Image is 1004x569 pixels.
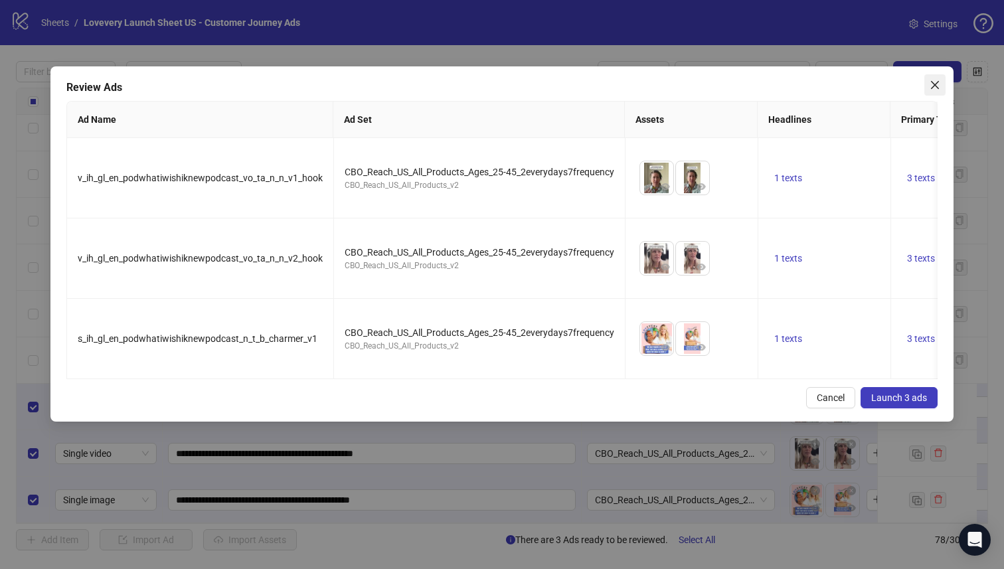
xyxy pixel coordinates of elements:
[625,102,758,138] th: Assets
[640,322,673,355] img: Asset 1
[661,182,670,191] span: eye
[769,250,807,266] button: 1 texts
[345,179,614,192] div: CBO_Reach_US_All_Products_v2
[697,343,706,352] span: eye
[871,392,927,403] span: Launch 3 ads
[902,250,940,266] button: 3 texts
[769,331,807,347] button: 1 texts
[769,170,807,186] button: 1 texts
[66,80,938,96] div: Review Ads
[697,182,706,191] span: eye
[774,173,802,183] span: 1 texts
[774,333,802,344] span: 1 texts
[806,387,855,408] button: Cancel
[907,333,935,344] span: 3 texts
[78,253,323,264] span: v_ih_gl_en_podwhatiwishiknewpodcast_vo_ta_n_n_v2_hook
[676,242,709,275] img: Asset 2
[902,170,940,186] button: 3 texts
[861,387,938,408] button: Launch 3 ads
[907,253,935,264] span: 3 texts
[774,253,802,264] span: 1 texts
[345,325,614,340] div: CBO_Reach_US_All_Products_Ages_25-45_2everydays7frequency
[67,102,333,138] th: Ad Name
[902,331,940,347] button: 3 texts
[333,102,625,138] th: Ad Set
[930,80,940,90] span: close
[345,340,614,353] div: CBO_Reach_US_All_Products_v2
[657,259,673,275] button: Preview
[758,102,890,138] th: Headlines
[345,260,614,272] div: CBO_Reach_US_All_Products_v2
[693,339,709,355] button: Preview
[78,173,323,183] span: v_ih_gl_en_podwhatiwishiknewpodcast_vo_ta_n_n_v1_hook
[78,333,317,344] span: s_ih_gl_en_podwhatiwishiknewpodcast_n_t_b_charmer_v1
[693,259,709,275] button: Preview
[657,339,673,355] button: Preview
[697,262,706,272] span: eye
[345,245,614,260] div: CBO_Reach_US_All_Products_Ages_25-45_2everydays7frequency
[817,392,845,403] span: Cancel
[676,161,709,195] img: Asset 2
[661,343,670,352] span: eye
[640,161,673,195] img: Asset 1
[657,179,673,195] button: Preview
[924,74,946,96] button: Close
[661,262,670,272] span: eye
[907,173,935,183] span: 3 texts
[676,322,709,355] img: Asset 2
[959,524,991,556] div: Open Intercom Messenger
[693,179,709,195] button: Preview
[640,242,673,275] img: Asset 1
[345,165,614,179] div: CBO_Reach_US_All_Products_Ages_25-45_2everydays7frequency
